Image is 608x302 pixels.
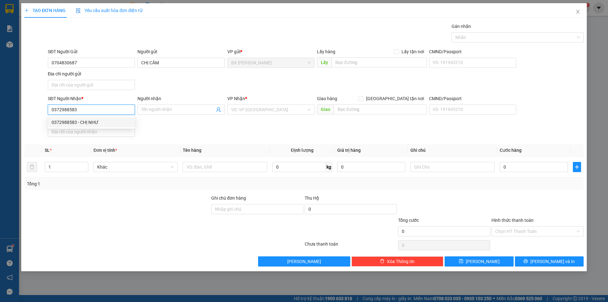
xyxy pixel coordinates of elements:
div: BX [PERSON_NAME] [5,5,56,21]
input: VD: Bàn, Ghế [183,162,267,172]
button: deleteXóa Thông tin [351,256,444,267]
span: Gửi: [5,6,15,13]
span: [GEOGRAPHIC_DATA] tận nơi [364,95,427,102]
span: plus [24,8,29,13]
button: plus [573,162,581,172]
div: Người nhận [137,95,225,102]
button: [PERSON_NAME] [258,256,350,267]
span: BX Cao Lãnh [231,58,311,67]
div: CHỊ [PERSON_NAME] [5,21,56,36]
div: CMND/Passport [429,48,516,55]
span: Lấy tận nơi [399,48,427,55]
button: save[PERSON_NAME] [445,256,513,267]
span: delete [380,259,384,264]
span: Xóa Thông tin [387,258,415,265]
input: Dọc đường [332,57,427,67]
span: save [459,259,463,264]
div: Người gửi [137,48,225,55]
span: SL [45,148,50,153]
span: Giao [317,104,334,114]
button: delete [27,162,37,172]
div: ANH KHOA [60,20,125,27]
span: Yêu cầu xuất hóa đơn điện tử [76,8,142,13]
span: Tên hàng [183,148,201,153]
span: [PERSON_NAME] [466,258,500,265]
input: Địa chỉ của người nhận [48,127,135,137]
span: Định lượng [291,148,313,153]
span: Lấy [317,57,332,67]
div: Địa chỉ người gửi [48,70,135,77]
div: SĐT Người Gửi [48,48,135,55]
div: SĐT Người Nhận [48,95,135,102]
span: ỦY TÍN DỤNG BÀ TỨ [5,45,46,78]
span: user-add [216,107,221,112]
span: Cước hàng [500,148,522,153]
span: [PERSON_NAME] và In [530,258,575,265]
span: close [575,9,580,14]
div: 0372988583 - CHỊ NHƯ [52,119,131,126]
input: Ghi chú đơn hàng [211,204,303,214]
div: 0902557505 [60,27,125,36]
span: VP Nhận [227,96,245,101]
div: Tổng: 1 [27,180,235,187]
label: Hình thức thanh toán [491,218,534,223]
div: Chưa thanh toán [304,241,397,252]
span: Giao hàng [317,96,337,101]
span: printer [523,259,528,264]
input: Ghi Chú [410,162,495,172]
div: 0372988583 - CHỊ NHƯ [48,117,135,127]
label: Ghi chú đơn hàng [211,196,246,201]
button: Close [569,3,587,21]
div: VP gửi [227,48,314,55]
span: Tổng cước [398,218,419,223]
span: Nhận: [60,5,76,12]
span: Thu Hộ [305,196,319,201]
span: Giá trị hàng [337,148,361,153]
button: printer[PERSON_NAME] và In [515,256,584,267]
img: icon [76,8,81,13]
div: [GEOGRAPHIC_DATA] [60,5,125,20]
div: 0939901186 [5,36,56,45]
div: CMND/Passport [429,95,516,102]
span: Khác [97,162,174,172]
label: Gán nhãn [452,24,471,29]
span: kg [326,162,332,172]
input: Dọc đường [334,104,427,114]
input: 0 [337,162,405,172]
span: TẠO ĐƠN HÀNG [24,8,66,13]
th: Ghi chú [408,144,497,157]
span: Lấy hàng [317,49,335,54]
input: Địa chỉ của người gửi [48,80,135,90]
span: plus [573,164,581,170]
span: Đơn vị tính [93,148,117,153]
span: [PERSON_NAME] [287,258,321,265]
